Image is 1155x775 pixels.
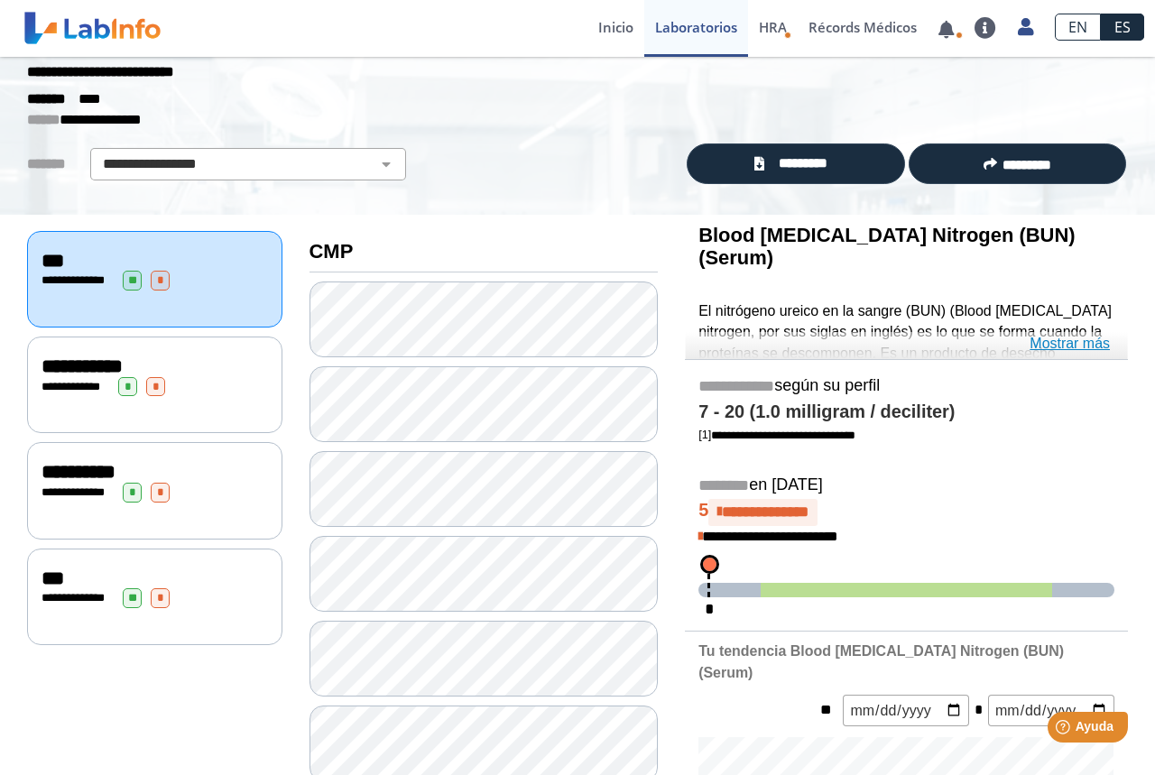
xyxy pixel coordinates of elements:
iframe: Help widget launcher [994,705,1135,755]
input: mm/dd/yyyy [988,695,1114,726]
a: ES [1101,14,1144,41]
b: Tu tendencia Blood [MEDICAL_DATA] Nitrogen (BUN) (Serum) [698,643,1064,680]
p: El nitrógeno ureico en la sangre (BUN) (Blood [MEDICAL_DATA] nitrogen, por sus siglas en inglés) ... [698,300,1114,473]
h4: 5 [698,499,1114,526]
a: Mostrar más [1030,333,1110,355]
a: EN [1055,14,1101,41]
input: mm/dd/yyyy [843,695,969,726]
b: CMP [310,240,354,263]
a: [1] [698,428,855,441]
h4: 7 - 20 (1.0 milligram / deciliter) [698,401,1114,423]
b: Blood [MEDICAL_DATA] Nitrogen (BUN) (Serum) [698,224,1075,269]
h5: según su perfil [698,376,1114,397]
span: HRA [759,18,787,36]
h5: en [DATE] [698,475,1114,496]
